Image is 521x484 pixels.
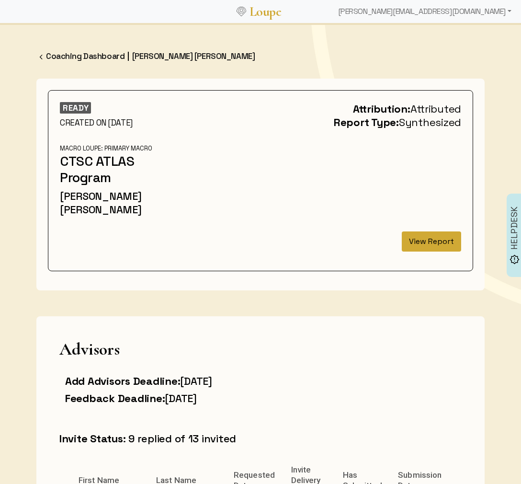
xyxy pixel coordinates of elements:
[60,153,186,185] h2: CTSC ATLAS Program
[246,3,284,21] a: Loupe
[334,2,515,21] div: [PERSON_NAME][EMAIL_ADDRESS][DOMAIN_NAME]
[65,374,255,388] h3: [DATE]
[59,339,462,359] h1: Advisors
[60,102,91,114] div: READY
[132,51,255,61] a: [PERSON_NAME] [PERSON_NAME]
[59,432,462,445] h3: : 9 replied of 13 invited
[402,231,461,252] button: View Report
[60,144,186,153] div: Macro Loupe: Primary Macro
[127,51,129,62] span: |
[46,51,125,61] a: Coaching Dashboard
[237,7,246,16] img: Loupe Logo
[59,432,123,445] span: Invite Status
[60,117,133,128] span: CREATED ON [DATE]
[334,115,399,129] span: Report Type:
[65,392,165,405] span: Feedback Deadline:
[65,392,255,405] h3: [DATE]
[65,374,180,388] span: Add Advisors Deadline:
[60,189,186,216] h3: [PERSON_NAME] [PERSON_NAME]
[410,102,461,115] span: Attributed
[353,102,410,115] span: Attribution:
[510,254,520,265] img: brightness_alert_FILL0_wght500_GRAD0_ops.svg
[399,115,461,129] span: Synthesized
[36,52,46,62] img: FFFF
